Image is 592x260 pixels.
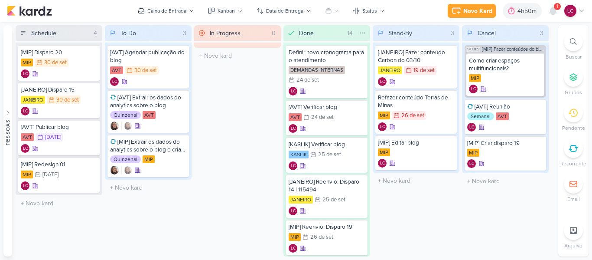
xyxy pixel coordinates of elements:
[110,166,119,174] img: Sharlene Khoury
[378,66,402,74] div: JANEIRO
[469,85,478,93] div: Laís Costa
[21,107,29,115] div: Criador(a): Laís Costa
[464,175,547,188] input: + Novo kard
[380,80,385,84] p: LC
[401,113,424,118] div: 26 de set
[268,29,279,38] div: 0
[558,32,589,61] li: Ctrl + F
[90,29,101,38] div: 4
[107,181,190,194] input: + Novo kard
[21,59,33,66] div: MIP
[7,6,52,16] img: kardz.app
[311,115,334,120] div: 24 de set
[289,87,297,95] div: Criador(a): Laís Costa
[378,159,387,168] div: Laís Costa
[471,87,476,92] p: LC
[291,89,296,94] p: LC
[110,122,119,130] div: Criador(a): Sharlene Khoury
[112,80,117,84] p: LC
[21,144,29,153] div: Criador(a): Laís Costa
[121,166,132,174] div: Colaboradores: Sharlene Khoury
[110,77,119,86] div: Laís Costa
[21,181,29,190] div: Laís Costa
[21,49,97,56] div: [MIP] Disparo 20
[469,125,474,130] p: LC
[469,57,542,72] div: Como criar espaços multifuncionais?
[447,29,458,38] div: 3
[380,125,385,129] p: LC
[374,174,458,187] input: + Novo kard
[496,112,509,120] div: AVT
[56,97,79,103] div: 30 de set
[378,148,390,156] div: MIP
[143,155,155,163] div: MIP
[21,161,97,168] div: [MIP] Redesign 01
[289,103,365,111] div: [AVT] Verificar blog
[469,162,474,166] p: LC
[378,49,454,64] div: [JANEIRO] Fazer conteúdo Carbon do 03/10
[23,109,28,114] p: LC
[467,112,494,120] div: Semanal
[467,149,479,157] div: MIP
[289,207,297,215] div: Laís Costa
[378,77,387,86] div: Criador(a): Laís Costa
[289,151,309,158] div: KASLIK
[110,111,141,119] div: Quinzenal
[378,159,387,168] div: Criador(a): Laís Costa
[289,87,297,95] div: Laís Costa
[560,160,586,168] p: Recorrente
[23,184,28,188] p: LC
[124,122,132,130] img: Sharlene Khoury
[110,155,141,163] div: Quinzenal
[289,178,365,194] div: [JANEIRO] Reenvio: Disparo 14 | 115494
[378,122,387,131] div: Laís Costa
[448,4,496,18] button: Novo Kard
[467,139,543,147] div: [MIP] Criar disparo 19
[378,77,387,86] div: Laís Costa
[291,164,296,168] p: LC
[565,89,582,96] p: Grupos
[289,161,297,170] div: Laís Costa
[21,123,97,131] div: [AVT] Publicar blog
[378,139,454,147] div: [MIP] Editar blog
[378,112,390,119] div: MIP
[380,161,385,166] p: LC
[289,161,297,170] div: Criador(a): Laís Costa
[289,124,297,133] div: Criador(a): Laís Costa
[23,147,28,151] p: LC
[291,247,296,251] p: LC
[289,233,301,241] div: MIP
[289,66,345,74] div: DEMANDAS INTERNAS
[289,223,365,231] div: [MIP] Reenvio: Disparo 19
[289,196,313,204] div: JANEIRO
[45,135,61,140] div: [DATE]
[21,107,29,115] div: Laís Costa
[567,195,580,203] p: Email
[289,244,297,253] div: Criador(a): Laís Costa
[564,242,582,250] p: Arquivo
[378,122,387,131] div: Criador(a): Laís Costa
[310,234,333,240] div: 26 de set
[110,49,186,64] div: [AVT] Agendar publicação do blog
[318,152,341,158] div: 25 de set
[110,77,119,86] div: Criador(a): Laís Costa
[378,94,454,109] div: Refazer conteúdo Terras de Minas
[21,181,29,190] div: Criador(a): Laís Costa
[556,3,558,10] span: 1
[143,111,156,119] div: AVT
[291,127,296,131] p: LC
[124,166,132,174] img: Sharlene Khoury
[567,7,573,15] p: LC
[21,86,97,94] div: [JANEIRO] Disparo 15
[4,119,12,145] div: Pessoas
[467,123,476,132] div: Criador(a): Laís Costa
[469,74,481,82] div: MIP
[289,207,297,215] div: Criador(a): Laís Costa
[517,7,539,16] div: 4h50m
[344,29,356,38] div: 14
[289,244,297,253] div: Laís Costa
[322,197,345,203] div: 25 de set
[21,171,33,178] div: MIP
[467,159,476,168] div: Criador(a): Laís Costa
[467,159,476,168] div: Laís Costa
